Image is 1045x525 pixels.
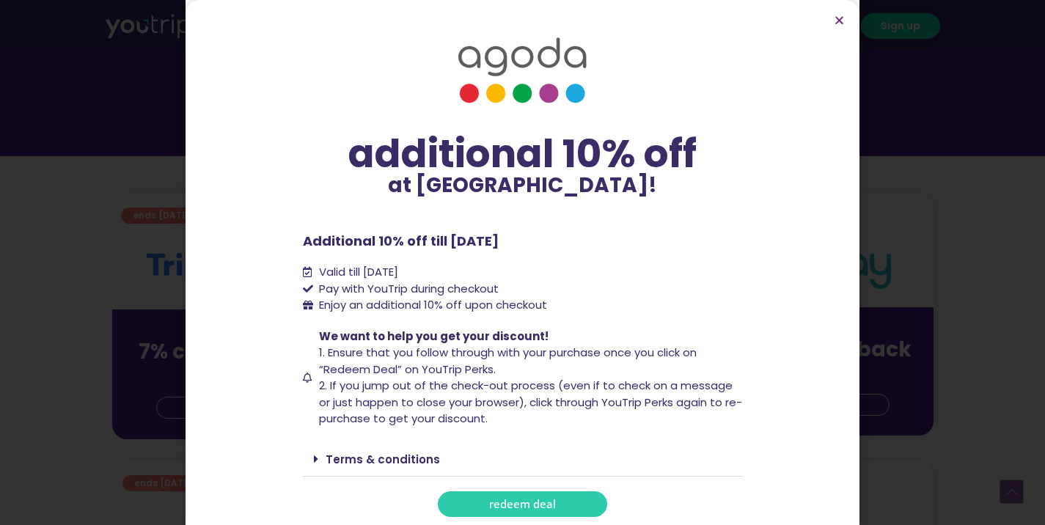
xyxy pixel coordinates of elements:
[438,491,607,517] a: redeem deal
[326,452,440,467] a: Terms & conditions
[319,378,742,426] span: 2. If you jump out of the check-out process (even if to check on a message or just happen to clos...
[315,281,499,298] span: Pay with YouTrip during checkout
[315,264,398,281] span: Valid till [DATE]
[489,499,556,510] span: redeem deal
[303,133,743,175] div: additional 10% off
[303,175,743,196] p: at [GEOGRAPHIC_DATA]!
[319,345,697,377] span: 1. Ensure that you follow through with your purchase once you click on “Redeem Deal” on YouTrip P...
[834,15,845,26] a: Close
[319,297,547,312] span: Enjoy an additional 10% off upon checkout
[303,231,743,251] p: Additional 10% off till [DATE]
[319,328,549,344] span: We want to help you get your discount!
[303,442,743,477] div: Terms & conditions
